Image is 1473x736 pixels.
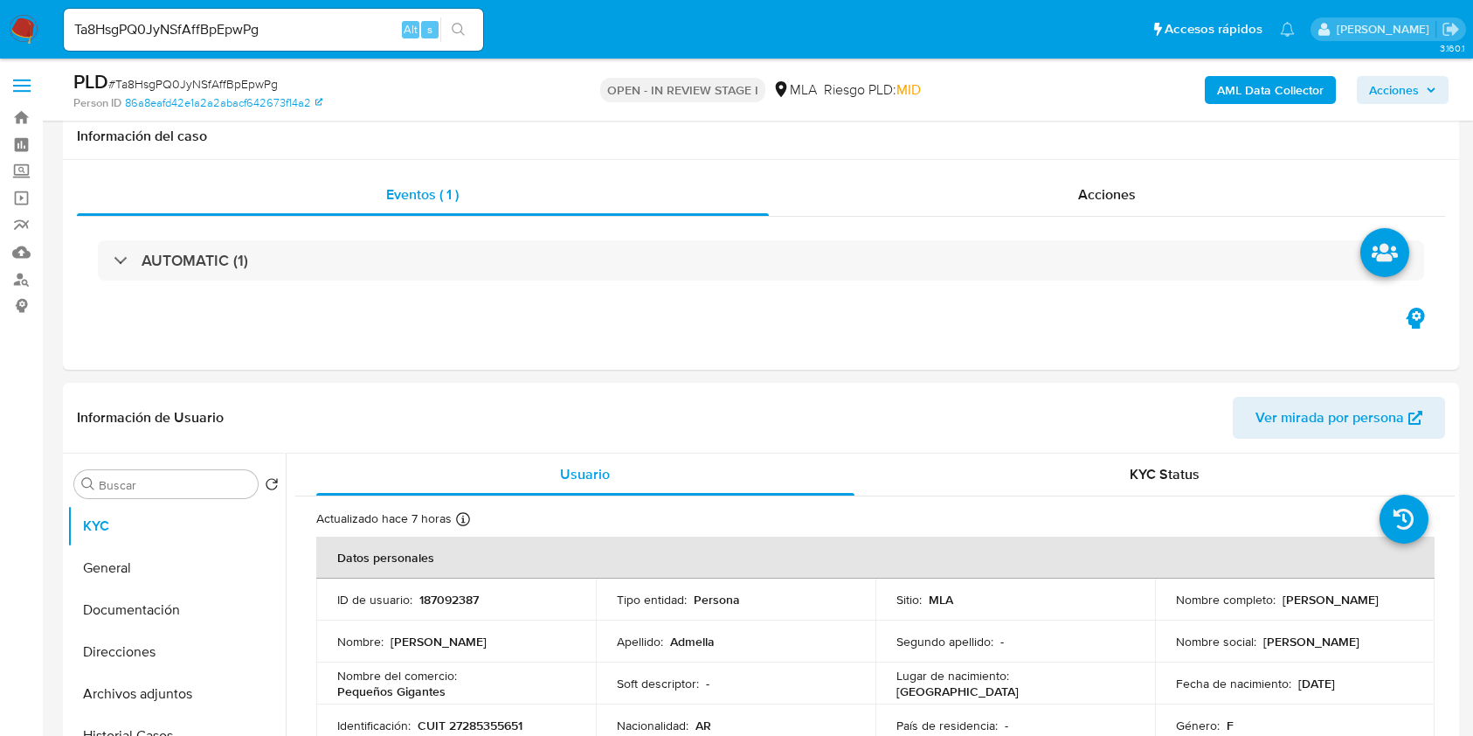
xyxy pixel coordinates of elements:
span: Acciones [1369,76,1419,104]
p: Nombre social : [1176,634,1256,649]
a: Salir [1442,20,1460,38]
button: KYC [67,505,286,547]
th: Datos personales [316,537,1435,579]
span: Riesgo PLD: [824,80,921,100]
span: Eventos ( 1 ) [386,184,459,205]
input: Buscar usuario o caso... [64,18,483,41]
button: Direcciones [67,631,286,673]
p: Fecha de nacimiento : [1176,676,1291,691]
a: 86a8eafd42e1a2a2abacf642673f14a2 [125,95,322,111]
p: Género : [1176,718,1220,733]
input: Buscar [99,477,251,493]
span: KYC Status [1130,464,1200,484]
button: Documentación [67,589,286,631]
span: Alt [404,21,418,38]
b: Person ID [73,95,121,111]
p: ID de usuario : [337,592,412,608]
button: Buscar [81,477,95,491]
p: Actualizado hace 7 horas [316,510,452,527]
button: Acciones [1357,76,1449,104]
span: s [427,21,432,38]
button: Volver al orden por defecto [265,477,279,496]
h3: AUTOMATIC (1) [142,251,248,270]
p: MLA [929,592,953,608]
button: AML Data Collector [1205,76,1336,104]
b: AML Data Collector [1217,76,1324,104]
button: General [67,547,286,589]
p: [DATE] [1298,676,1335,691]
p: Admella [670,634,715,649]
span: MID [896,80,921,100]
button: Archivos adjuntos [67,673,286,715]
p: Tipo entidad : [617,592,687,608]
p: Sitio : [896,592,922,608]
p: CUIT 27285355651 [418,718,522,733]
span: Usuario [560,464,610,484]
p: - [1005,718,1008,733]
p: - [1000,634,1004,649]
h1: Información de Usuario [77,409,224,427]
button: search-icon [440,17,476,42]
p: F [1227,718,1234,733]
div: AUTOMATIC (1) [98,240,1424,281]
p: Pequeños Gigantes [337,684,446,699]
p: [PERSON_NAME] [1263,634,1359,649]
p: juanbautista.fernandez@mercadolibre.com [1337,21,1435,38]
p: - [706,676,709,691]
p: Persona [694,592,740,608]
p: Soft descriptor : [617,676,699,691]
b: PLD [73,67,108,95]
a: Notificaciones [1280,22,1295,37]
p: Lugar de nacimiento : [896,668,1009,684]
p: Nombre completo : [1176,592,1276,608]
p: Identificación : [337,718,411,733]
span: Ver mirada por persona [1255,397,1404,439]
p: Segundo apellido : [896,634,993,649]
div: MLA [772,80,817,100]
p: Apellido : [617,634,663,649]
p: AR [695,718,711,733]
button: Ver mirada por persona [1233,397,1445,439]
p: [GEOGRAPHIC_DATA] [896,684,1019,699]
p: [PERSON_NAME] [391,634,487,649]
p: País de residencia : [896,718,998,733]
p: Nombre : [337,634,384,649]
p: Nombre del comercio : [337,668,457,684]
p: OPEN - IN REVIEW STAGE I [600,78,765,102]
h1: Información del caso [77,128,1445,145]
p: [PERSON_NAME] [1283,592,1379,608]
p: Nacionalidad : [617,718,688,733]
span: Accesos rápidos [1165,20,1262,38]
span: # Ta8HsgPQ0JyNSfAffBpEpwPg [108,75,278,93]
p: 187092387 [419,592,479,608]
span: Acciones [1078,184,1136,205]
